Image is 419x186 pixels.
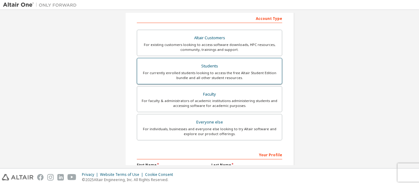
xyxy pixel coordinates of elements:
[141,70,278,80] div: For currently enrolled students looking to access the free Altair Student Edition bundle and all ...
[141,62,278,70] div: Students
[100,172,145,177] div: Website Terms of Use
[141,42,278,52] div: For existing customers looking to access software downloads, HPC resources, community, trainings ...
[145,172,177,177] div: Cookie Consent
[141,98,278,108] div: For faculty & administrators of academic institutions administering students and accessing softwa...
[82,177,177,182] p: © 2025 Altair Engineering, Inc. All Rights Reserved.
[82,172,100,177] div: Privacy
[141,118,278,127] div: Everyone else
[211,162,282,167] label: Last Name
[141,90,278,99] div: Faculty
[3,2,80,8] img: Altair One
[141,127,278,136] div: For individuals, businesses and everyone else looking to try Altair software and explore our prod...
[137,13,282,23] div: Account Type
[47,174,54,180] img: instagram.svg
[57,174,64,180] img: linkedin.svg
[137,162,208,167] label: First Name
[37,174,44,180] img: facebook.svg
[67,174,76,180] img: youtube.svg
[141,34,278,42] div: Altair Customers
[2,174,33,180] img: altair_logo.svg
[137,150,282,159] div: Your Profile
